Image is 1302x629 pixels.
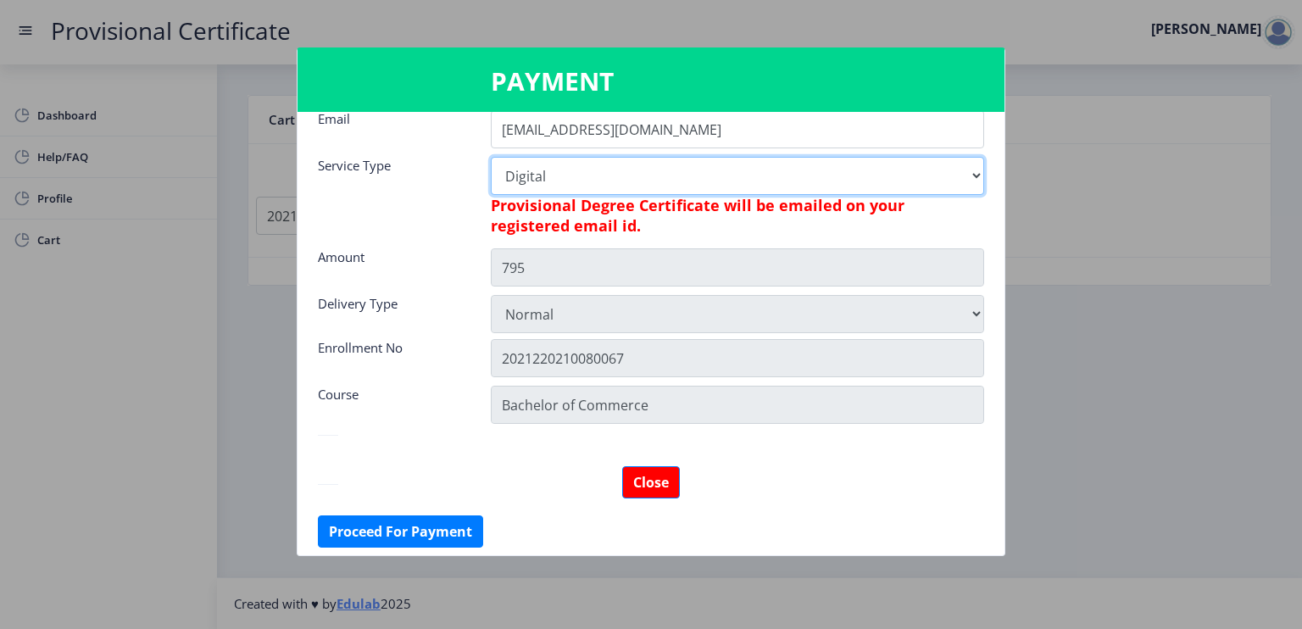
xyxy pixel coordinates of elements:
[305,157,478,238] div: Service Type
[305,386,478,420] div: Course
[622,466,680,498] button: Close
[491,386,984,424] input: Zipcode
[305,110,478,144] div: Email
[318,515,483,548] button: Proceed For Payment
[491,64,811,98] h3: PAYMENT
[491,195,984,236] h6: Provisional Degree Certificate will be emailed on your registered email id.
[491,110,984,148] input: Email
[491,248,984,287] input: Amount
[305,339,478,373] div: Enrollment No
[305,248,478,282] div: Amount
[305,295,478,329] div: Delivery Type
[491,339,984,377] input: Zipcode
